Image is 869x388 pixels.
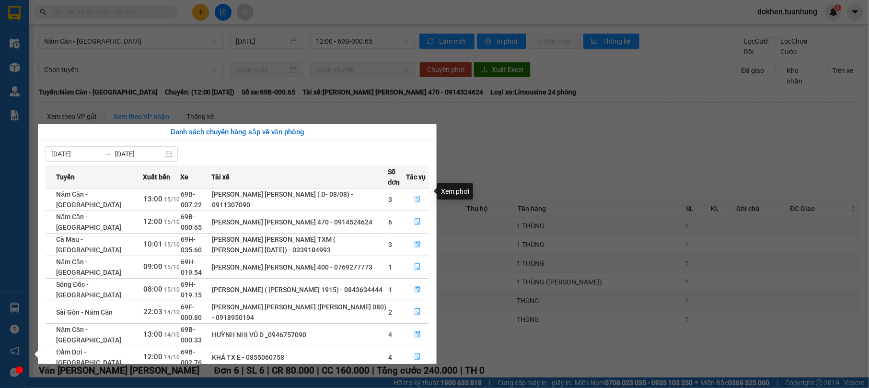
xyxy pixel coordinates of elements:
[143,330,162,339] span: 13:00
[164,286,180,293] span: 15/10
[211,172,230,182] span: Tài xế
[55,35,63,43] span: phone
[143,172,170,182] span: Xuất bến
[164,264,180,270] span: 15/10
[164,196,180,203] span: 15/10
[212,234,387,255] div: [PERSON_NAME] [PERSON_NAME] TXM ( [PERSON_NAME] [DATE]) - 0339184993
[164,331,180,338] span: 14/10
[414,308,421,316] span: file-done
[181,281,202,299] span: 69H-019.15
[56,172,75,182] span: Tuyến
[388,308,392,316] span: 2
[56,213,121,231] span: Năm Căn - [GEOGRAPHIC_DATA]
[406,282,429,297] button: file-done
[104,150,111,158] span: to
[181,235,202,254] span: 69H-035.60
[406,214,429,230] button: file-done
[181,348,202,366] span: 69B-002.76
[388,286,392,294] span: 1
[51,149,100,159] input: Từ ngày
[388,331,392,339] span: 4
[4,21,183,33] li: 85 [PERSON_NAME]
[143,307,162,316] span: 22:03
[414,241,421,248] span: file-done
[181,303,202,321] span: 69F-000.80
[56,308,113,316] span: Sài Gòn - Năm Căn
[414,353,421,361] span: file-done
[212,217,387,227] div: [PERSON_NAME] [PERSON_NAME] 470 - 0914524624
[212,189,387,210] div: [PERSON_NAME] [PERSON_NAME] ( D- 08/08) - 0911307090
[143,195,162,203] span: 13:00
[181,326,202,344] span: 69B-000.33
[143,353,162,361] span: 12:00
[406,305,429,320] button: file-done
[55,23,63,31] span: environment
[212,284,387,295] div: [PERSON_NAME] ( [PERSON_NAME] 1915) - 0843634444
[212,262,387,272] div: [PERSON_NAME] [PERSON_NAME] 400 - 0769277773
[56,258,121,276] span: Năm Căn - [GEOGRAPHIC_DATA]
[406,237,429,252] button: file-done
[143,285,162,294] span: 08:00
[143,262,162,271] span: 09:00
[4,60,106,76] b: GỬI : VP Cần Thơ
[104,150,111,158] span: swap-right
[46,127,429,138] div: Danh sách chuyến hàng sắp về văn phòng
[181,213,202,231] span: 69B-000.65
[56,281,121,299] span: Sông Đốc - [GEOGRAPHIC_DATA]
[115,149,163,159] input: Đến ngày
[164,219,180,225] span: 15/10
[164,309,180,316] span: 14/10
[56,235,121,254] span: Cà Mau - [GEOGRAPHIC_DATA]
[388,166,406,188] span: Số đơn
[181,258,202,276] span: 69H-019.54
[406,327,429,342] button: file-done
[164,241,180,248] span: 15/10
[164,354,180,361] span: 14/10
[437,183,473,200] div: Xem phơi
[56,190,121,209] span: Năm Căn - [GEOGRAPHIC_DATA]
[4,33,183,45] li: 02839.63.63.63
[406,259,429,275] button: file-done
[56,326,121,344] span: Năm Căn - [GEOGRAPHIC_DATA]
[388,353,392,361] span: 4
[388,196,392,203] span: 3
[414,263,421,271] span: file-done
[212,329,387,340] div: HUỲNH NHỊ VỦ D _0946757090
[414,331,421,339] span: file-done
[143,240,162,248] span: 10:01
[388,241,392,248] span: 3
[56,348,121,366] span: Đầm Dơi - [GEOGRAPHIC_DATA]
[414,218,421,226] span: file-done
[414,196,421,203] span: file-done
[388,263,392,271] span: 1
[55,6,136,18] b: [PERSON_NAME]
[414,286,421,294] span: file-done
[181,190,202,209] span: 69B-007.22
[212,302,387,323] div: [PERSON_NAME] [PERSON_NAME] ([PERSON_NAME] 080) - 0918950194
[143,217,162,226] span: 12:00
[212,352,387,363] div: KHÁ TX E - 0855060758
[406,350,429,365] button: file-done
[180,172,188,182] span: Xe
[406,192,429,207] button: file-done
[406,172,426,182] span: Tác vụ
[388,218,392,226] span: 6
